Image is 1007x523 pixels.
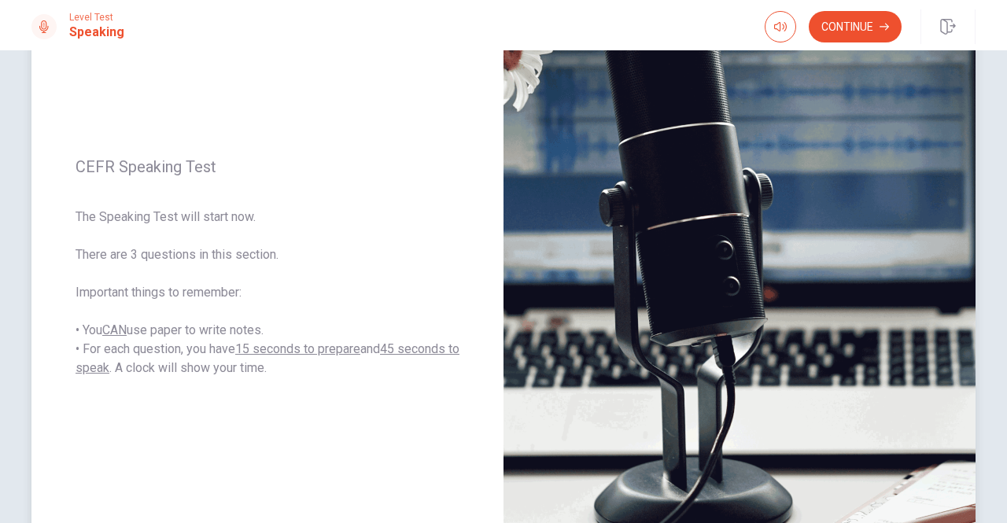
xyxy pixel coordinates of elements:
[235,341,360,356] u: 15 seconds to prepare
[69,23,124,42] h1: Speaking
[76,208,459,378] span: The Speaking Test will start now. There are 3 questions in this section. Important things to reme...
[102,322,127,337] u: CAN
[69,12,124,23] span: Level Test
[76,157,459,176] span: CEFR Speaking Test
[809,11,902,42] button: Continue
